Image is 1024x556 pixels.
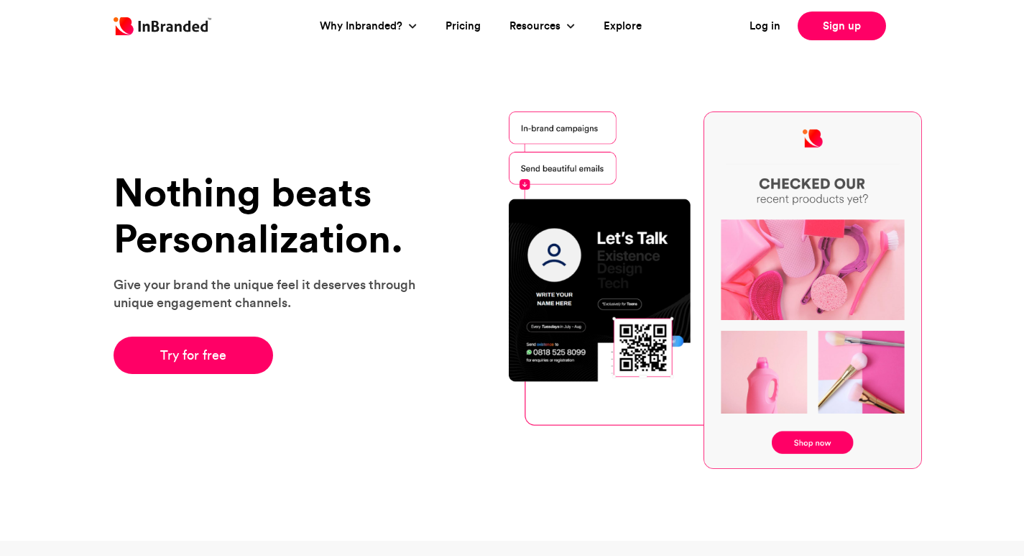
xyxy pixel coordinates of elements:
[798,12,886,40] a: Sign up
[114,17,211,35] img: Inbranded
[114,337,274,374] a: Try for free
[114,275,433,311] p: Give your brand the unique feel it deserves through unique engagement channels.
[509,18,564,35] a: Resources
[604,18,642,35] a: Explore
[749,18,780,35] a: Log in
[320,18,406,35] a: Why Inbranded?
[446,18,481,35] a: Pricing
[114,170,433,261] h1: Nothing beats Personalization.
